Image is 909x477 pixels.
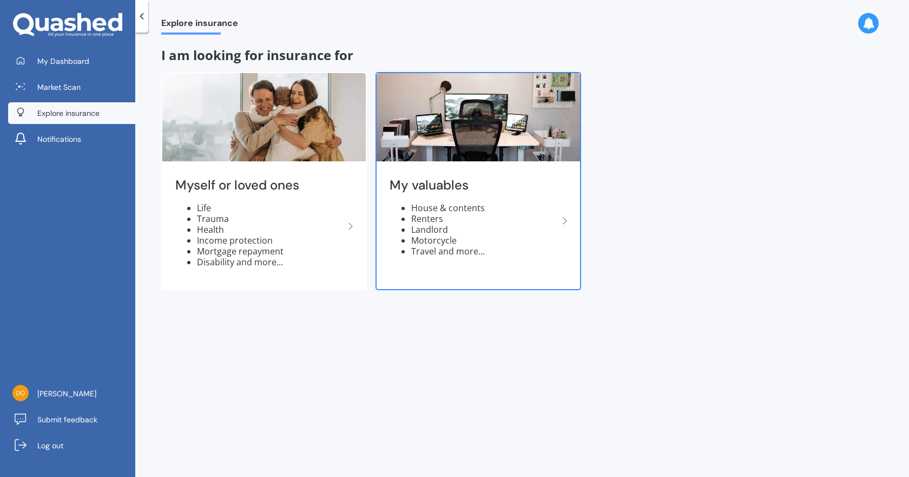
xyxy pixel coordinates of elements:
[411,213,558,224] li: Renters
[411,224,558,235] li: Landlord
[37,134,81,145] span: Notifications
[197,257,344,267] li: Disability and more...
[8,76,135,98] a: Market Scan
[162,73,366,161] img: Myself or loved ones
[197,246,344,257] li: Mortgage repayment
[8,409,135,430] a: Submit feedback
[377,73,580,161] img: My valuables
[37,82,81,93] span: Market Scan
[37,414,97,425] span: Submit feedback
[411,235,558,246] li: Motorcycle
[37,440,63,451] span: Log out
[197,224,344,235] li: Health
[197,202,344,213] li: Life
[390,177,558,194] h2: My valuables
[37,108,100,119] span: Explore insurance
[8,383,135,404] a: [PERSON_NAME]
[197,235,344,246] li: Income protection
[12,385,29,401] img: bfd5e001a1ff9486351b7bda2ef8298d
[37,388,96,399] span: [PERSON_NAME]
[161,46,353,64] span: I am looking for insurance for
[161,18,238,32] span: Explore insurance
[8,435,135,456] a: Log out
[8,102,135,124] a: Explore insurance
[411,246,558,257] li: Travel and more...
[411,202,558,213] li: House & contents
[197,213,344,224] li: Trauma
[175,177,344,194] h2: Myself or loved ones
[8,50,135,72] a: My Dashboard
[37,56,89,67] span: My Dashboard
[8,128,135,150] a: Notifications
